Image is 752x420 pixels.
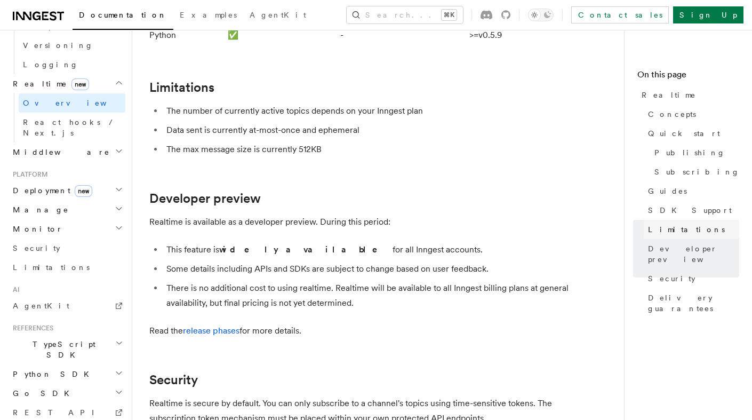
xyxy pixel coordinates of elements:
[9,219,125,239] button: Monitor
[19,93,125,113] a: Overview
[650,143,739,162] a: Publishing
[163,142,576,157] li: The max message size is currently 512KB
[163,123,576,138] li: Data sent is currently at-most-once and ephemeral
[571,6,669,23] a: Contact sales
[13,244,60,252] span: Security
[149,373,198,387] a: Security
[9,147,110,157] span: Middleware
[9,204,69,215] span: Manage
[465,25,576,46] td: >=v0.5.9
[79,11,167,19] span: Documentation
[644,201,739,220] a: SDK Support
[9,324,53,332] span: References
[9,93,125,142] div: Realtimenew
[644,124,739,143] a: Quick start
[648,243,739,265] span: Developer preview
[163,261,576,276] li: Some details including APIs and SDKs are subject to change based on user feedback.
[654,167,740,177] span: Subscribing
[442,10,457,20] kbd: ⌘K
[336,25,465,46] td: -
[73,3,173,30] a: Documentation
[644,181,739,201] a: Guides
[163,242,576,257] li: This feature is for all Inngest accounts.
[644,105,739,124] a: Concepts
[183,326,239,336] a: release phases
[149,25,223,46] td: Python
[9,224,63,234] span: Monitor
[9,286,20,294] span: AI
[642,90,696,100] span: Realtime
[9,369,95,379] span: Python SDK
[644,220,739,239] a: Limitations
[644,269,739,288] a: Security
[13,408,103,417] span: REST API
[650,162,739,181] a: Subscribing
[648,109,696,120] span: Concepts
[23,60,78,69] span: Logging
[13,263,90,272] span: Limitations
[9,142,125,162] button: Middleware
[9,335,125,364] button: TypeScript SDK
[347,6,463,23] button: Search...⌘K
[9,181,125,200] button: Deploymentnew
[23,41,93,50] span: Versioning
[23,118,117,137] span: React hooks / Next.js
[19,36,125,55] a: Versioning
[528,9,554,21] button: Toggle dark mode
[9,296,125,315] a: AgentKit
[223,25,337,46] td: ✅
[23,99,133,107] span: Overview
[9,239,125,258] a: Security
[673,6,743,23] a: Sign Up
[648,224,725,235] span: Limitations
[13,302,69,310] span: AgentKit
[19,55,125,74] a: Logging
[9,170,48,179] span: Platform
[9,388,76,399] span: Go SDK
[644,288,739,318] a: Delivery guarantees
[648,273,695,284] span: Security
[173,3,243,29] a: Examples
[149,215,576,229] p: Realtime is available as a developer preview. During this period:
[180,11,237,19] span: Examples
[9,78,89,89] span: Realtime
[9,200,125,219] button: Manage
[644,239,739,269] a: Developer preview
[71,78,89,90] span: new
[648,128,720,139] span: Quick start
[250,11,306,19] span: AgentKit
[637,85,739,105] a: Realtime
[19,113,125,142] a: React hooks / Next.js
[9,185,92,196] span: Deployment
[654,147,725,158] span: Publishing
[9,339,115,360] span: TypeScript SDK
[9,258,125,277] a: Limitations
[648,205,732,216] span: SDK Support
[648,186,687,196] span: Guides
[75,185,92,197] span: new
[163,281,576,311] li: There is no additional cost to using realtime. Realtime will be available to all Inngest billing ...
[9,384,125,403] button: Go SDK
[149,191,261,206] a: Developer preview
[637,68,739,85] h4: On this page
[149,323,576,338] p: Read the for more details.
[243,3,313,29] a: AgentKit
[219,244,393,255] strong: widely available
[9,74,125,93] button: Realtimenew
[149,80,214,95] a: Limitations
[648,292,739,314] span: Delivery guarantees
[163,104,576,118] li: The number of currently active topics depends on your Inngest plan
[9,364,125,384] button: Python SDK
